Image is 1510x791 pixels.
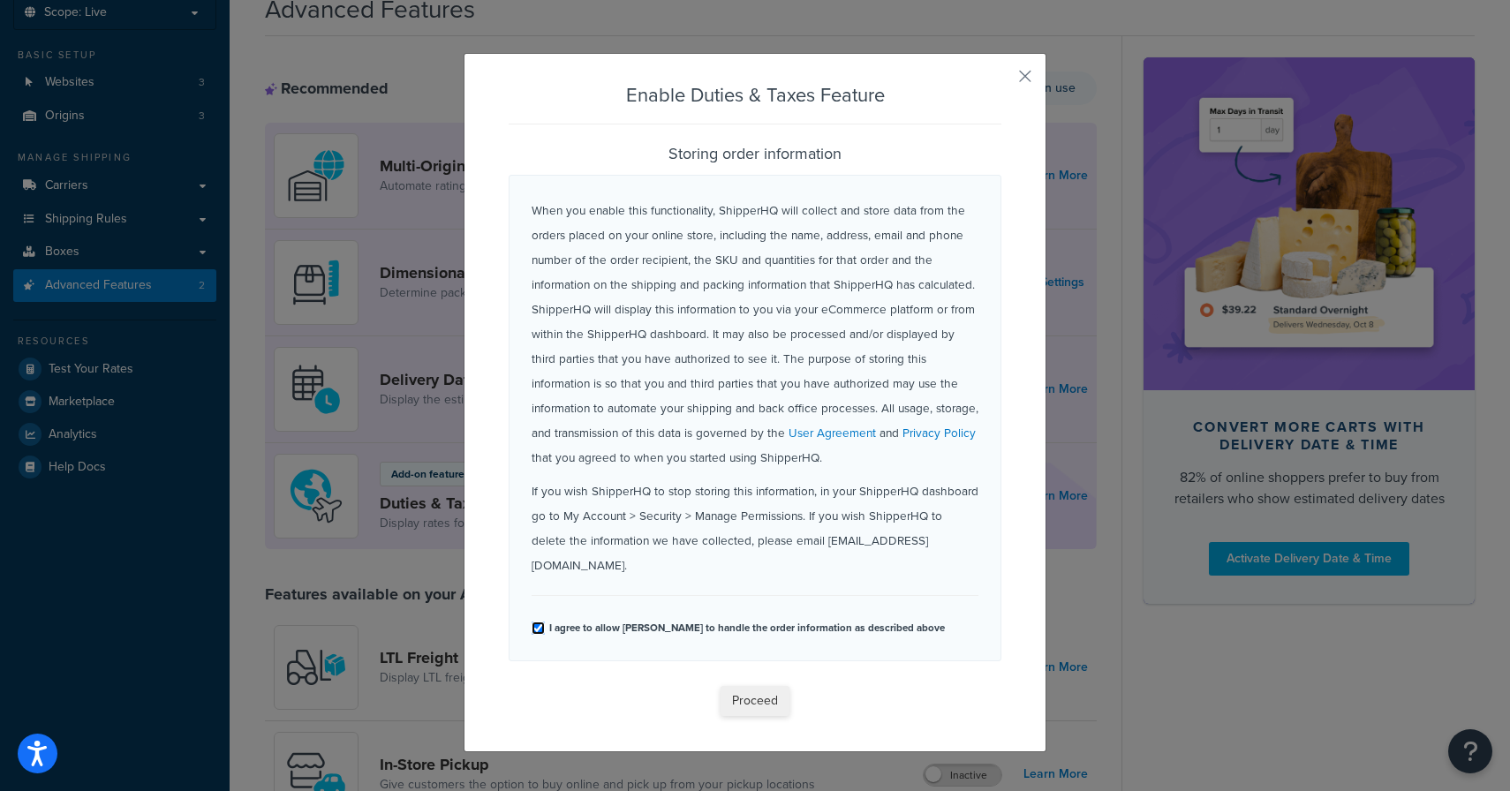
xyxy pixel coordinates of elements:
a: User Agreement [789,424,876,441]
label: I agree to allow [PERSON_NAME] to handle the order information as described above [549,616,945,641]
a: Privacy Policy [902,424,976,441]
h3: Enable Duties & Taxes Feature [509,85,1001,106]
p: If you wish ShipperHQ to stop storing this information, in your ShipperHQ dashboard go to My Acco... [532,478,978,577]
h4: Storing order information [509,142,1001,166]
p: When you enable this functionality, ShipperHQ will collect and store data from the orders placed ... [532,198,978,470]
button: Proceed [721,686,789,716]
